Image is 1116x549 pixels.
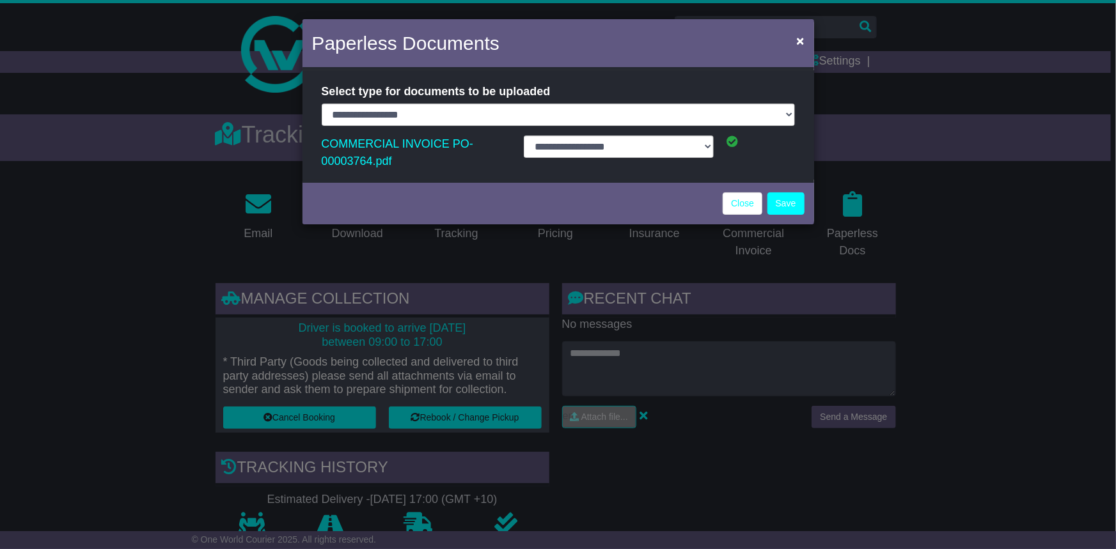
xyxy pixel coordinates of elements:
[790,27,810,54] button: Close
[796,33,804,48] span: ×
[322,134,473,171] a: COMMERCIAL INVOICE PO-00003764.pdf
[723,192,762,215] a: Close
[767,192,805,215] button: Save
[312,29,499,58] h4: Paperless Documents
[322,80,551,104] label: Select type for documents to be uploaded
